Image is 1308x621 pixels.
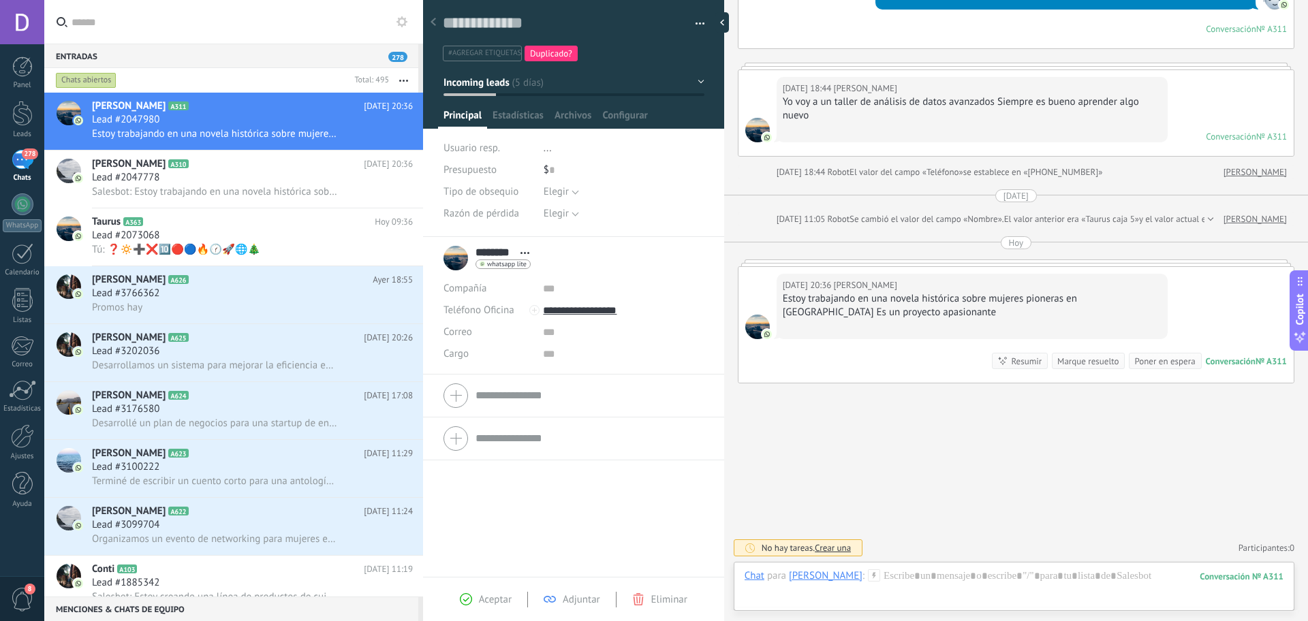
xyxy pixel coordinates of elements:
span: Lead #3766362 [92,287,159,300]
div: Giuliana [789,569,862,582]
div: Leads [3,130,42,139]
span: Teléfono Oficina [443,304,514,317]
span: Tú: ❓🔅➕❌🔟🔴🔵🔥🕜🚀🌐🎄 [92,243,260,256]
a: avataricon[PERSON_NAME]A626Ayer 18:55Lead #3766362Promos hay [44,266,423,323]
span: Aceptar [479,593,512,606]
div: [DATE] 11:05 [777,212,828,226]
span: Lead #2047778 [92,171,159,185]
div: Estoy trabajando en una novela histórica sobre mujeres pioneras en [GEOGRAPHIC_DATA] Es un proyec... [783,292,1162,319]
img: com.amocrm.amocrmwa.svg [762,133,772,142]
div: Calendario [3,268,42,277]
img: icon [74,405,83,415]
span: [PERSON_NAME] [92,273,166,287]
div: Yo voy a un taller de análisis de datos avanzados Siempre es bueno aprender algo nuevo [783,95,1162,123]
span: Lead #2073068 [92,229,159,242]
span: A310 [168,159,188,168]
span: Lead #3176580 [92,402,159,416]
span: [PERSON_NAME] [92,505,166,518]
a: avataricon[PERSON_NAME]A622[DATE] 11:24Lead #3099704Organizamos un evento de networking para muje... [44,498,423,555]
span: Lead #1885342 [92,576,159,590]
span: #agregar etiquetas [448,48,521,58]
span: [PERSON_NAME] [92,389,166,402]
span: Terminé de escribir un cuento corto para una antología Espero que les guste [92,475,338,488]
div: Ocultar [715,12,729,33]
div: [DATE] 18:44 [783,82,834,95]
div: [DATE] 20:36 [783,278,834,292]
span: Organizamos un evento de networking para mujeres empresarias Fue muy productivo y enriquecedor [92,532,338,545]
span: Principal [443,109,482,129]
span: A311 [168,101,188,110]
img: icon [74,521,83,530]
span: A625 [168,333,188,342]
span: : [862,569,865,583]
span: [DATE] 11:24 [364,505,413,518]
span: whatsapp lite [487,261,527,268]
div: Resumir [1011,355,1042,368]
span: Adjuntar [563,593,600,606]
span: [PERSON_NAME] [92,157,166,171]
span: Usuario resp. [443,142,500,155]
span: El valor del campo «Teléfono» [850,165,963,179]
div: № A311 [1256,131,1287,142]
div: Usuario resp. [443,138,533,159]
div: Razón de pérdida [443,203,533,225]
div: Total: 495 [349,74,389,87]
span: Giuliana [745,315,770,339]
span: para [767,569,786,583]
span: Duplicado? [530,48,572,59]
img: icon [74,174,83,183]
span: Copilot [1293,294,1307,325]
span: El valor anterior era «Taurus caja 5» [1004,212,1139,226]
span: [DATE] 11:19 [364,562,413,576]
a: avataricon[PERSON_NAME]A623[DATE] 11:29Lead #3100222Terminé de escribir un cuento corto para una ... [44,440,423,497]
div: Tipo de obsequio [443,181,533,203]
div: Hoy [1009,236,1024,249]
span: [DATE] 17:08 [364,389,413,402]
span: Eliminar [651,593,687,606]
div: Panel [3,81,42,90]
div: Conversación [1206,131,1256,142]
span: Robot [828,166,850,178]
span: A622 [168,507,188,515]
span: Lead #2047980 [92,113,159,127]
span: Presupuesto [443,163,497,176]
button: Elegir [544,203,579,225]
span: Taurus [92,215,121,229]
div: Estadísticas [3,404,42,413]
span: A363 [123,217,143,226]
span: 0 [1290,542,1294,554]
span: Elegir [544,185,569,198]
div: 311 [1200,571,1283,582]
span: Razón de pérdida [443,208,519,219]
button: Elegir [544,181,579,203]
div: WhatsApp [3,219,42,232]
img: icon [74,463,83,473]
span: Robot [828,213,850,225]
span: Giuliana [834,278,897,292]
div: Poner en espera [1134,355,1195,368]
a: Participantes:0 [1239,542,1294,554]
button: Más [389,68,418,93]
span: Desarrollé un plan de negocios para una startup de energía renovable Es el futuro [92,417,338,430]
span: A103 [117,564,137,573]
a: avataricon[PERSON_NAME]A624[DATE] 17:08Lead #3176580Desarrollé un plan de negocios para una start... [44,382,423,439]
div: Menciones & Chats de equipo [44,596,418,621]
span: Archivos [555,109,591,129]
span: ... [544,142,552,155]
span: Tipo de obsequio [443,187,518,197]
span: Lead #3100222 [92,460,159,474]
span: Lead #3099704 [92,518,159,532]
div: $ [544,159,704,181]
span: [DATE] 20:36 [364,99,413,113]
span: Hoy 09:36 [375,215,413,229]
img: icon [74,232,83,241]
div: Listas [3,316,42,325]
div: № A311 [1256,23,1287,35]
span: Crear una [815,542,851,554]
div: Chats abiertos [56,72,116,89]
span: Giuliana [834,82,897,95]
div: Marque resuelto [1057,355,1119,368]
span: [DATE] 11:29 [364,447,413,460]
span: Lead #3202036 [92,345,159,358]
a: avataricon[PERSON_NAME]A311[DATE] 20:36Lead #2047980Estoy trabajando en una novela histórica sobr... [44,93,423,150]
